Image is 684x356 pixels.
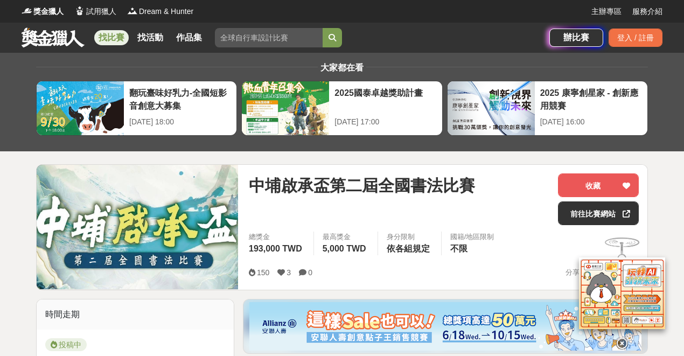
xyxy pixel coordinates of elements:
[94,30,129,45] a: 找比賽
[129,116,231,128] div: [DATE] 18:00
[318,63,366,72] span: 大家都在看
[323,232,369,242] span: 最高獎金
[127,5,138,16] img: Logo
[86,6,116,17] span: 試用獵人
[45,338,87,351] span: 投稿中
[257,268,269,277] span: 150
[566,264,587,281] span: 分享至
[249,302,641,351] img: dcc59076-91c0-4acb-9c6b-a1d413182f46.png
[22,5,32,16] img: Logo
[249,173,475,198] span: 中埔啟承盃第二屆全國書法比賽
[387,244,430,253] span: 依各組規定
[249,232,305,242] span: 總獎金
[609,29,662,47] div: 登入 / 註冊
[129,87,231,111] div: 翻玩臺味好乳力-全國短影音創意大募集
[241,81,442,136] a: 2025國泰卓越獎助計畫[DATE] 17:00
[323,244,366,253] span: 5,000 TWD
[37,299,234,330] div: 時間走期
[558,201,639,225] a: 前往比賽網站
[37,165,238,289] img: Cover Image
[36,81,237,136] a: 翻玩臺味好乳力-全國短影音創意大募集[DATE] 18:00
[249,244,302,253] span: 193,000 TWD
[591,6,622,17] a: 主辦專區
[387,232,432,242] div: 身分限制
[579,257,665,329] img: d2146d9a-e6f6-4337-9592-8cefde37ba6b.png
[450,244,467,253] span: 不限
[74,6,116,17] a: Logo試用獵人
[549,29,603,47] a: 辦比賽
[450,232,494,242] div: 國籍/地區限制
[22,6,64,17] a: Logo獎金獵人
[74,5,85,16] img: Logo
[127,6,193,17] a: LogoDream & Hunter
[334,116,436,128] div: [DATE] 17:00
[632,6,662,17] a: 服務介紹
[558,173,639,197] button: 收藏
[133,30,167,45] a: 找活動
[447,81,648,136] a: 2025 康寧創星家 - 創新應用競賽[DATE] 16:00
[215,28,323,47] input: 全球自行車設計比賽
[287,268,291,277] span: 3
[540,87,642,111] div: 2025 康寧創星家 - 創新應用競賽
[308,268,312,277] span: 0
[139,6,193,17] span: Dream & Hunter
[172,30,206,45] a: 作品集
[33,6,64,17] span: 獎金獵人
[334,87,436,111] div: 2025國泰卓越獎助計畫
[540,116,642,128] div: [DATE] 16:00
